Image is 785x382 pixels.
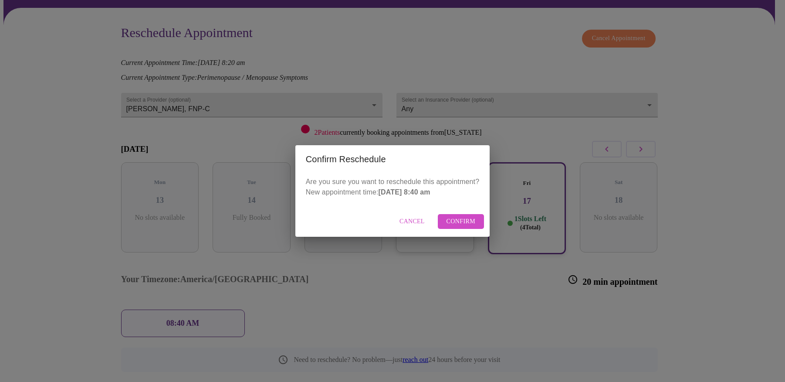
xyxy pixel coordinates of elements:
[306,177,479,198] p: Are you sure you want to reschedule this appointment? New appointment time:
[379,188,430,196] strong: [DATE] 8:40 am
[399,216,425,227] span: Cancel
[306,152,479,166] h2: Confirm Reschedule
[447,216,476,227] span: Confirm
[438,214,484,229] button: Confirm
[391,214,433,229] button: Cancel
